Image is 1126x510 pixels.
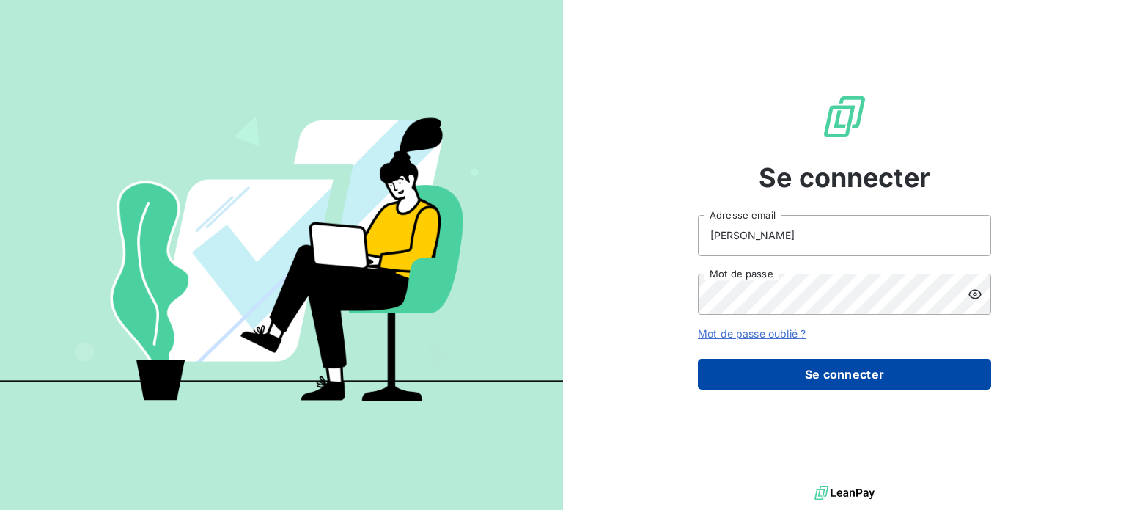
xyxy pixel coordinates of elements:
img: Logo LeanPay [821,93,868,140]
span: Se connecter [759,158,930,197]
img: logo [814,482,875,504]
a: Mot de passe oublié ? [698,327,806,340]
input: placeholder [698,215,991,256]
button: Se connecter [698,359,991,390]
